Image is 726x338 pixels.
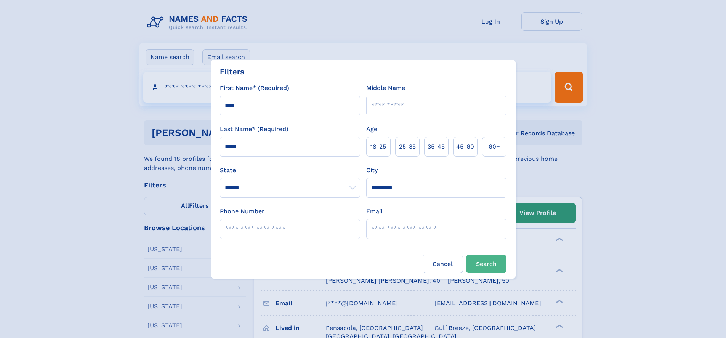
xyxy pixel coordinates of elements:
[220,166,360,175] label: State
[220,83,289,93] label: First Name* (Required)
[366,166,378,175] label: City
[428,142,445,151] span: 35‑45
[366,125,377,134] label: Age
[399,142,416,151] span: 25‑35
[423,255,463,273] label: Cancel
[366,83,405,93] label: Middle Name
[220,207,264,216] label: Phone Number
[370,142,386,151] span: 18‑25
[220,125,288,134] label: Last Name* (Required)
[466,255,506,273] button: Search
[220,66,244,77] div: Filters
[456,142,474,151] span: 45‑60
[366,207,383,216] label: Email
[489,142,500,151] span: 60+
